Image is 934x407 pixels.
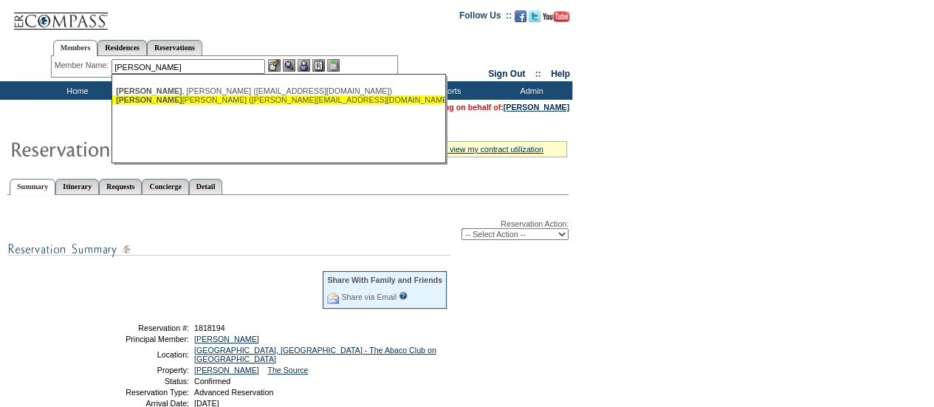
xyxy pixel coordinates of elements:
[312,59,325,72] img: Reservations
[535,69,541,79] span: ::
[116,86,441,95] div: , [PERSON_NAME] ([EMAIL_ADDRESS][DOMAIN_NAME])
[487,81,572,100] td: Admin
[142,179,188,194] a: Concierge
[327,59,340,72] img: b_calculator.gif
[83,366,189,374] td: Property:
[7,240,450,259] img: subTtlResSummary.gif
[529,10,540,22] img: Follow us on Twitter
[551,69,570,79] a: Help
[189,179,223,194] a: Detail
[543,11,569,22] img: Subscribe to our YouTube Channel
[116,95,441,104] div: [PERSON_NAME] ([PERSON_NAME][EMAIL_ADDRESS][DOMAIN_NAME])
[7,219,569,240] div: Reservation Action:
[116,86,182,95] span: [PERSON_NAME]
[529,15,540,24] a: Follow us on Twitter
[504,103,569,112] a: [PERSON_NAME]
[116,95,182,104] span: [PERSON_NAME]
[488,69,525,79] a: Sign Out
[543,15,569,24] a: Subscribe to our YouTube Channel
[194,377,230,386] span: Confirmed
[83,324,189,332] td: Reservation #:
[55,179,99,194] a: Itinerary
[327,276,442,284] div: Share With Family and Friends
[515,15,526,24] a: Become our fan on Facebook
[83,335,189,343] td: Principal Member:
[341,293,396,301] a: Share via Email
[267,366,308,374] a: The Source
[298,59,310,72] img: Impersonate
[53,40,98,56] a: Members
[10,134,305,163] img: Reservaton Summary
[400,103,569,112] span: You are acting on behalf of:
[99,179,142,194] a: Requests
[399,292,408,300] input: What is this?
[194,346,436,363] a: [GEOGRAPHIC_DATA], [GEOGRAPHIC_DATA] - The Abaco Club on [GEOGRAPHIC_DATA]
[459,9,512,27] td: Follow Us ::
[194,324,225,332] span: 1818194
[83,377,189,386] td: Status:
[283,59,295,72] img: View
[83,346,189,363] td: Location:
[194,366,259,374] a: [PERSON_NAME]
[55,59,111,72] div: Member Name:
[515,10,526,22] img: Become our fan on Facebook
[268,59,281,72] img: b_edit.gif
[83,388,189,397] td: Reservation Type:
[194,335,259,343] a: [PERSON_NAME]
[10,179,55,195] a: Summary
[97,40,147,55] a: Residences
[194,388,273,397] span: Advanced Reservation
[33,81,118,100] td: Home
[147,40,202,55] a: Reservations
[443,145,543,154] a: » view my contract utilization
